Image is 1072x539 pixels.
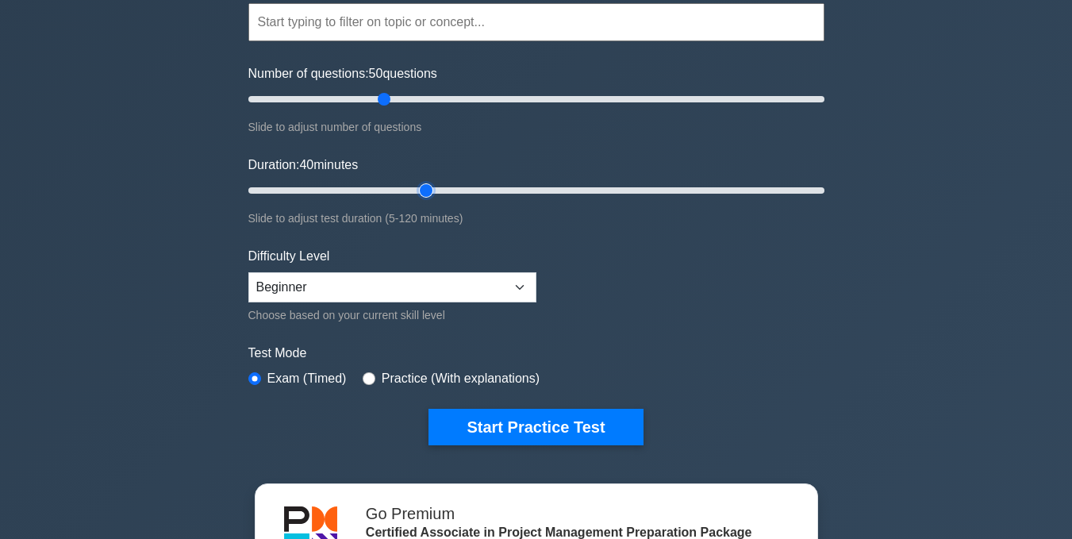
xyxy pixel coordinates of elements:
div: Slide to adjust test duration (5-120 minutes) [248,209,824,228]
label: Practice (With explanations) [382,369,540,388]
label: Duration: minutes [248,156,359,175]
label: Number of questions: questions [248,64,437,83]
label: Test Mode [248,344,824,363]
div: Slide to adjust number of questions [248,117,824,137]
div: Choose based on your current skill level [248,306,536,325]
label: Exam (Timed) [267,369,347,388]
input: Start typing to filter on topic or concept... [248,3,824,41]
button: Start Practice Test [428,409,643,445]
span: 50 [369,67,383,80]
label: Difficulty Level [248,247,330,266]
span: 40 [299,158,313,171]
